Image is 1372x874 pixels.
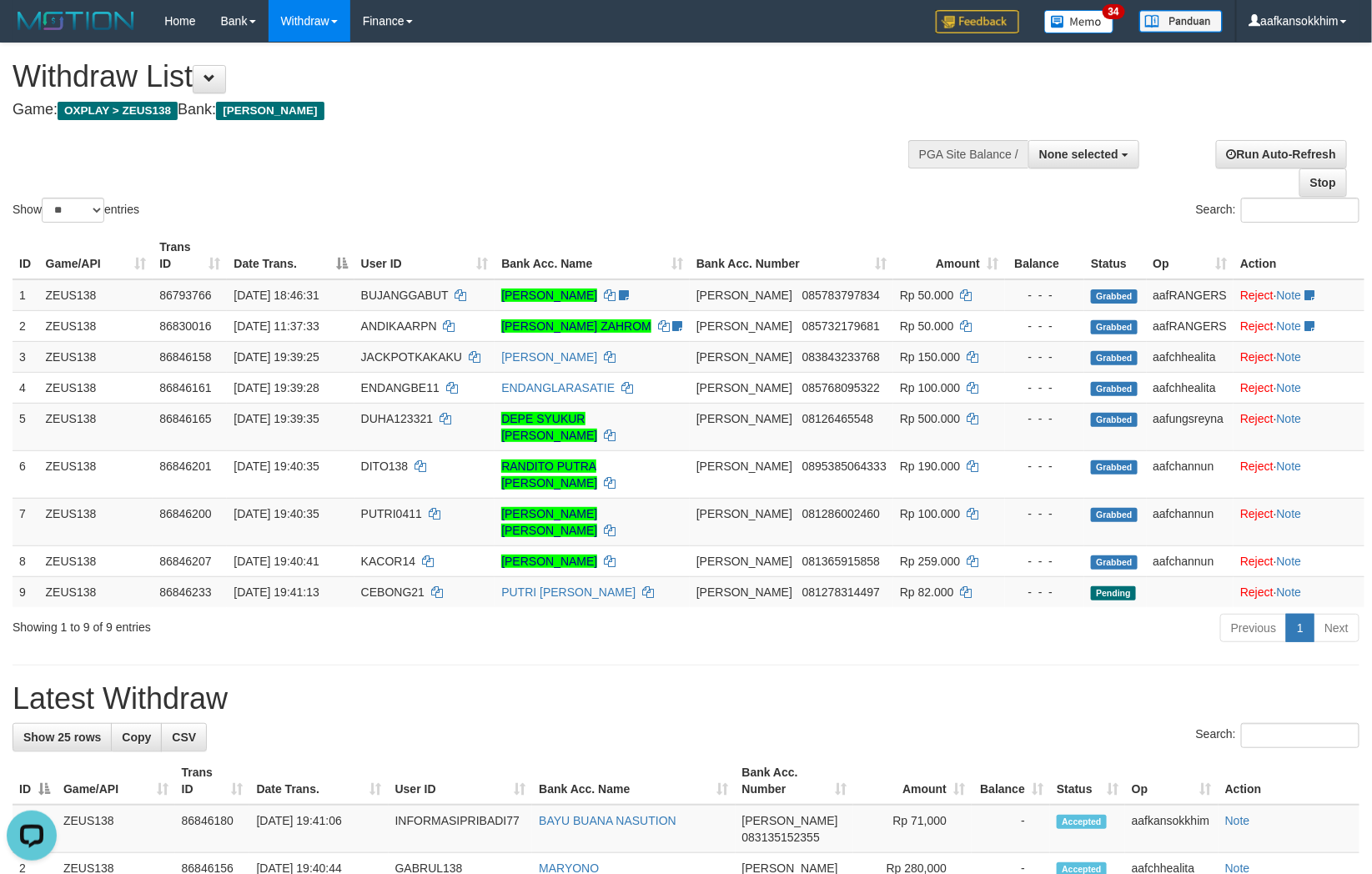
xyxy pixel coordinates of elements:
[23,731,101,744] span: Show 25 rows
[936,10,1019,33] img: Feedback.jpg
[1240,350,1274,364] a: Reject
[1286,614,1314,642] a: 1
[13,682,1359,716] h1: Latest Withdraw
[1028,140,1139,168] button: None selected
[1219,757,1359,805] th: Action
[1234,403,1364,450] td: ·
[1084,232,1146,279] th: Status
[13,232,39,279] th: ID
[175,805,250,853] td: 86846180
[1234,372,1364,403] td: ·
[172,731,196,744] span: CSV
[1012,349,1078,365] div: - - -
[1147,310,1234,341] td: aafRANGERS
[696,585,792,599] span: [PERSON_NAME]
[39,545,153,576] td: ZEUS138
[57,805,175,853] td: ZEUS138
[234,507,319,520] span: [DATE] 19:40:35
[900,585,954,599] span: Rp 82.000
[1005,232,1084,279] th: Balance
[1277,319,1302,333] a: Note
[1091,289,1138,304] span: Grabbed
[159,412,211,425] span: 86846165
[58,102,178,120] span: OXPLAY > ZEUS138
[893,232,1005,279] th: Amount: activate to sort column ascending
[802,350,880,364] span: Copy 083843233768 to clipboard
[361,412,433,425] span: DUHA123321
[1125,757,1219,805] th: Op: activate to sort column ascending
[1147,279,1234,311] td: aafRANGERS
[1234,498,1364,545] td: ·
[1240,289,1274,302] a: Reject
[802,585,880,599] span: Copy 081278314497 to clipboard
[736,757,854,805] th: Bank Acc. Number: activate to sort column ascending
[13,545,39,576] td: 8
[1044,10,1114,33] img: Button%20Memo.svg
[802,319,880,333] span: Copy 085732179681 to clipboard
[361,381,440,394] span: ENDANGBE11
[1091,508,1138,522] span: Grabbed
[39,341,153,372] td: ZEUS138
[1240,460,1274,473] a: Reject
[1103,4,1125,19] span: 34
[696,350,792,364] span: [PERSON_NAME]
[159,555,211,568] span: 86846207
[1050,757,1125,805] th: Status: activate to sort column ascending
[39,450,153,498] td: ZEUS138
[361,289,449,302] span: BUJANGGABUT
[802,555,880,568] span: Copy 081365915858 to clipboard
[1240,381,1274,394] a: Reject
[361,460,409,473] span: DITO138
[159,381,211,394] span: 86846161
[900,412,960,425] span: Rp 500.000
[900,555,960,568] span: Rp 259.000
[1147,498,1234,545] td: aafchannun
[39,232,153,279] th: Game/API: activate to sort column ascending
[972,757,1050,805] th: Balance: activate to sort column ascending
[1091,351,1138,365] span: Grabbed
[900,460,960,473] span: Rp 190.000
[13,576,39,607] td: 9
[853,805,972,853] td: Rp 71,000
[13,279,39,311] td: 1
[1234,232,1364,279] th: Action
[900,381,960,394] span: Rp 100.000
[1125,805,1219,853] td: aafkansokkhim
[802,507,880,520] span: Copy 081286002460 to clipboard
[1241,198,1359,223] input: Search:
[900,350,960,364] span: Rp 150.000
[1147,545,1234,576] td: aafchannun
[1216,140,1347,168] a: Run Auto-Refresh
[1277,381,1302,394] a: Note
[159,319,211,333] span: 86830016
[227,232,354,279] th: Date Trans.: activate to sort column descending
[13,757,57,805] th: ID: activate to sort column descending
[1241,723,1359,748] input: Search:
[1277,350,1302,364] a: Note
[13,498,39,545] td: 7
[361,350,462,364] span: JACKPOTKAKAKU
[853,757,972,805] th: Amount: activate to sort column ascending
[696,507,792,520] span: [PERSON_NAME]
[1240,555,1274,568] a: Reject
[501,319,651,333] a: [PERSON_NAME] ZAHROM
[39,498,153,545] td: ZEUS138
[13,8,139,33] img: MOTION_logo.png
[501,555,597,568] a: [PERSON_NAME]
[742,814,838,827] span: [PERSON_NAME]
[501,289,597,302] a: [PERSON_NAME]
[1147,372,1234,403] td: aafchhealita
[802,289,880,302] span: Copy 085783797834 to clipboard
[696,319,792,333] span: [PERSON_NAME]
[389,757,533,805] th: User ID: activate to sort column ascending
[57,757,175,805] th: Game/API: activate to sort column ascending
[1299,168,1347,197] a: Stop
[501,381,615,394] a: ENDANGLARASATIE
[690,232,893,279] th: Bank Acc. Number: activate to sort column ascending
[159,350,211,364] span: 86846158
[696,289,792,302] span: [PERSON_NAME]
[802,460,887,473] span: Copy 0895385064333 to clipboard
[1234,545,1364,576] td: ·
[696,555,792,568] span: [PERSON_NAME]
[1091,555,1138,570] span: Grabbed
